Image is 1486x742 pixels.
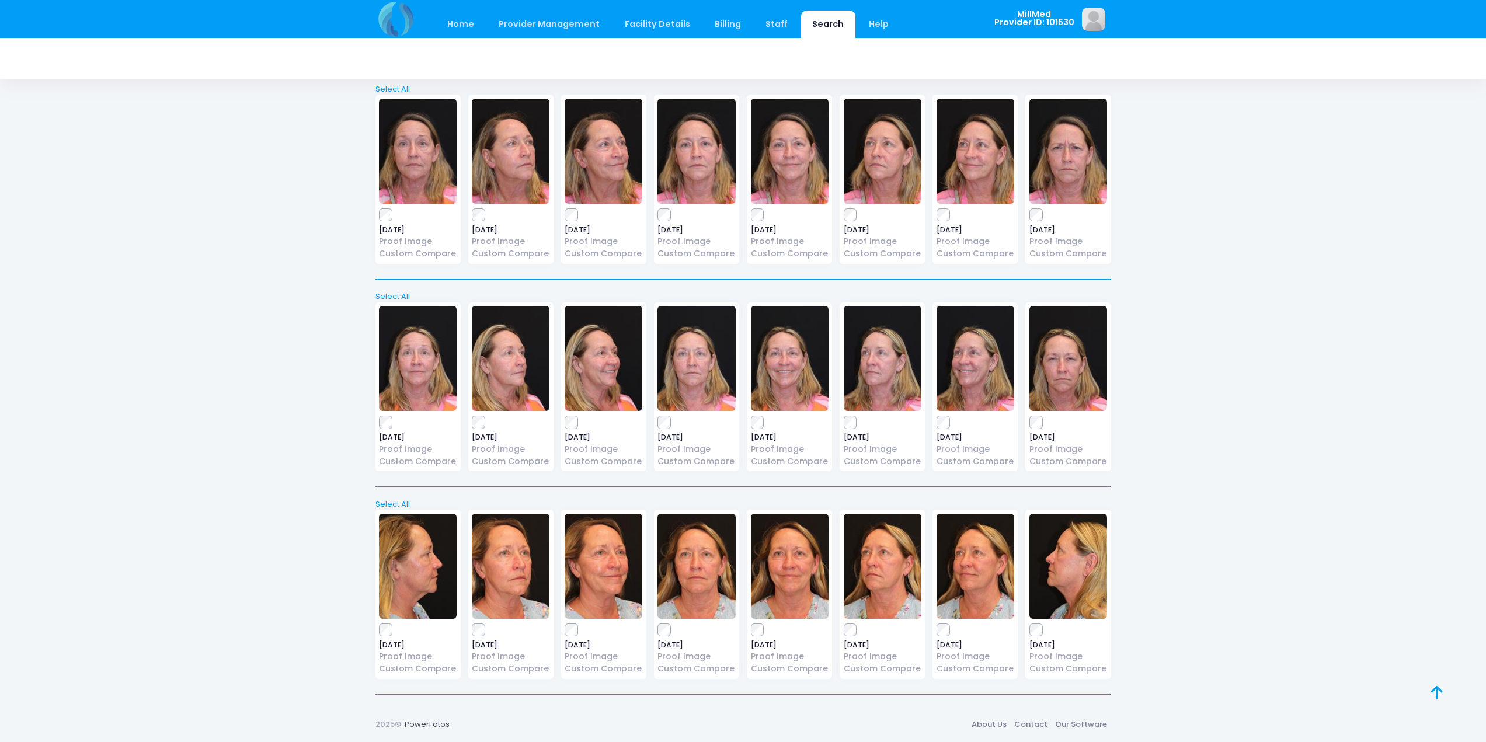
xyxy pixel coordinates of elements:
a: Proof Image [751,443,829,455]
span: [DATE] [565,434,642,441]
a: Custom Compare [844,248,921,260]
span: [DATE] [565,227,642,234]
img: image [565,99,642,204]
a: Proof Image [472,650,549,663]
a: Select All [371,83,1115,95]
img: image [1029,99,1107,204]
a: Custom Compare [751,663,829,675]
span: MillMed Provider ID: 101530 [994,10,1074,27]
a: About Us [968,713,1011,734]
a: Custom Compare [937,455,1014,468]
a: Proof Image [751,650,829,663]
span: [DATE] [844,434,921,441]
a: Proof Image [751,235,829,248]
a: Proof Image [379,235,457,248]
span: [DATE] [751,227,829,234]
a: Custom Compare [844,455,921,468]
a: Proof Image [657,443,735,455]
a: Proof Image [657,235,735,248]
a: Custom Compare [379,663,457,675]
span: [DATE] [379,227,457,234]
a: Custom Compare [1029,663,1107,675]
img: image [751,306,829,411]
span: [DATE] [565,642,642,649]
span: [DATE] [1029,227,1107,234]
a: Proof Image [565,650,642,663]
a: Billing [703,11,752,38]
a: Custom Compare [379,248,457,260]
span: [DATE] [1029,642,1107,649]
span: [DATE] [1029,434,1107,441]
a: Custom Compare [657,248,735,260]
span: [DATE] [657,227,735,234]
span: [DATE] [379,434,457,441]
img: image [657,99,735,204]
a: Proof Image [937,235,1014,248]
a: Proof Image [1029,443,1107,455]
span: [DATE] [472,642,549,649]
a: Search [801,11,855,38]
a: Contact [1011,713,1052,734]
img: image [379,99,457,204]
img: image [751,514,829,619]
a: Proof Image [472,235,549,248]
a: Proof Image [565,235,642,248]
a: Custom Compare [472,663,549,675]
a: Custom Compare [1029,455,1107,468]
a: Custom Compare [751,248,829,260]
span: [DATE] [937,434,1014,441]
a: Custom Compare [565,248,642,260]
a: Proof Image [379,443,457,455]
a: Proof Image [937,443,1014,455]
img: image [751,99,829,204]
span: [DATE] [472,434,549,441]
a: Custom Compare [565,663,642,675]
img: image [844,306,921,411]
a: Custom Compare [1029,248,1107,260]
img: image [657,306,735,411]
a: Custom Compare [472,248,549,260]
a: Proof Image [1029,650,1107,663]
img: image [1029,514,1107,619]
img: image [1029,306,1107,411]
a: PowerFotos [405,719,450,730]
span: [DATE] [751,434,829,441]
img: image [657,514,735,619]
a: Proof Image [379,650,457,663]
a: Proof Image [565,443,642,455]
a: Proof Image [1029,235,1107,248]
img: image [472,99,549,204]
span: [DATE] [657,434,735,441]
img: image [844,514,921,619]
a: Facility Details [613,11,701,38]
img: image [472,306,549,411]
img: image [937,99,1014,204]
a: Custom Compare [937,663,1014,675]
img: image [565,514,642,619]
span: [DATE] [657,642,735,649]
a: Home [436,11,486,38]
span: [DATE] [937,642,1014,649]
span: [DATE] [379,642,457,649]
span: [DATE] [751,642,829,649]
img: image [565,306,642,411]
img: image [937,306,1014,411]
a: Custom Compare [657,455,735,468]
span: 2025© [375,719,401,730]
a: Custom Compare [379,455,457,468]
a: Custom Compare [844,663,921,675]
span: [DATE] [844,642,921,649]
a: Our Software [1052,713,1111,734]
a: Select All [371,499,1115,510]
img: image [472,514,549,619]
span: [DATE] [472,227,549,234]
img: image [379,514,457,619]
a: Proof Image [844,650,921,663]
a: Proof Image [657,650,735,663]
span: [DATE] [937,227,1014,234]
a: Proof Image [844,443,921,455]
a: Custom Compare [937,248,1014,260]
img: image [937,514,1014,619]
a: Custom Compare [657,663,735,675]
span: [DATE] [844,227,921,234]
